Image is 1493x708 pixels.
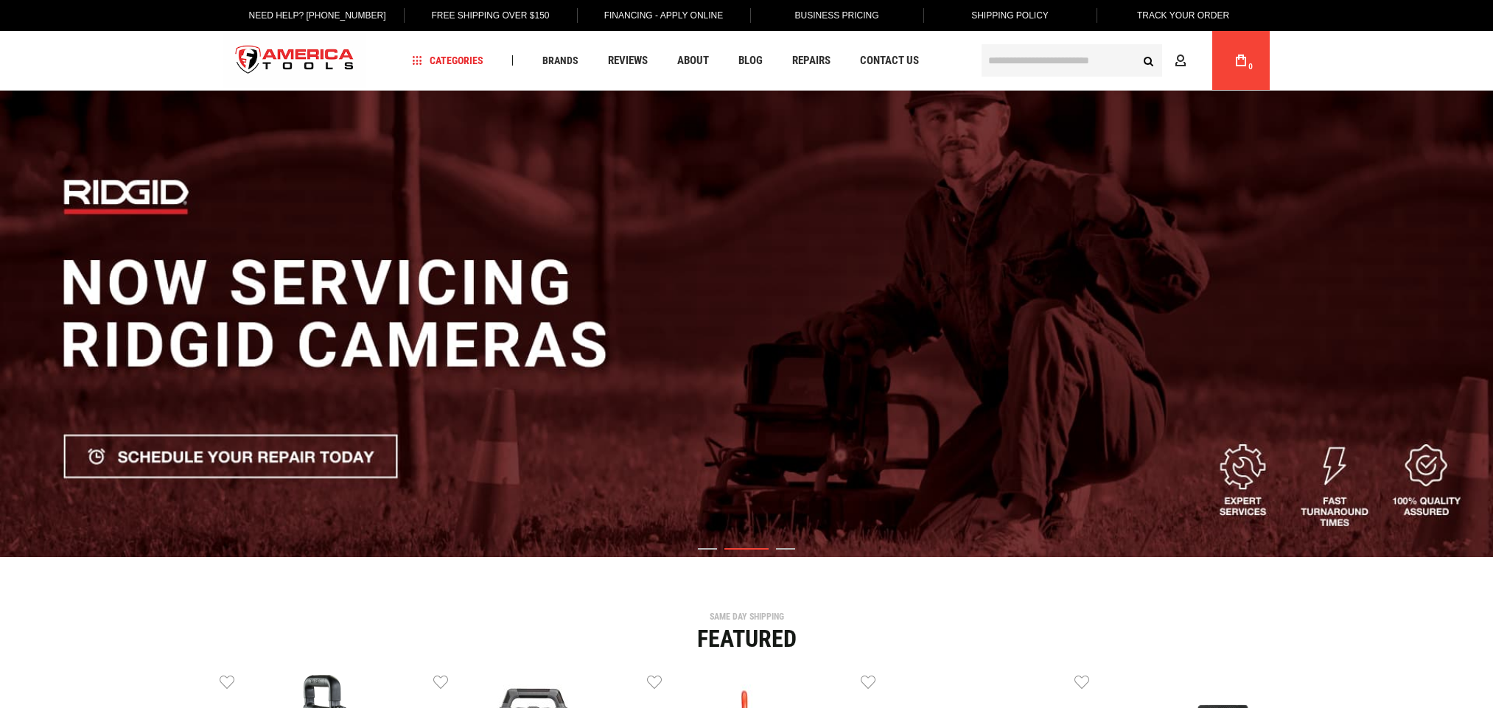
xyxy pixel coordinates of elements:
[220,612,1273,621] div: SAME DAY SHIPPING
[601,51,654,71] a: Reviews
[971,10,1049,21] span: Shipping Policy
[677,55,709,66] span: About
[608,55,648,66] span: Reviews
[413,55,483,66] span: Categories
[536,51,585,71] a: Brands
[223,33,366,88] img: America Tools
[542,55,578,66] span: Brands
[406,51,490,71] a: Categories
[792,55,831,66] span: Repairs
[1227,31,1255,90] a: 0
[732,51,769,71] a: Blog
[220,627,1273,651] div: Featured
[860,55,919,66] span: Contact Us
[1248,63,1253,71] span: 0
[786,51,837,71] a: Repairs
[853,51,926,71] a: Contact Us
[1134,46,1162,74] button: Search
[671,51,716,71] a: About
[223,33,366,88] a: store logo
[738,55,763,66] span: Blog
